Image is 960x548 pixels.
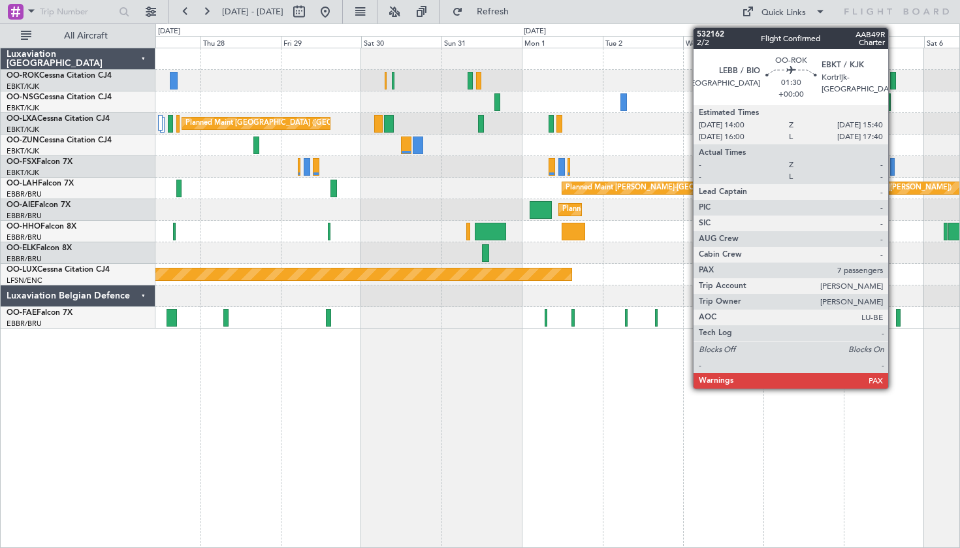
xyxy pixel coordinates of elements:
div: Tue 2 [603,36,683,48]
a: EBKT/KJK [7,103,39,113]
span: OO-ZUN [7,137,39,144]
div: Sat 30 [361,36,441,48]
a: OO-FSXFalcon 7X [7,158,72,166]
div: Sun 31 [441,36,522,48]
a: OO-ROKCessna Citation CJ4 [7,72,112,80]
button: Quick Links [735,1,832,22]
a: EBBR/BRU [7,189,42,199]
div: [DATE] [524,26,546,37]
a: OO-LXACessna Citation CJ4 [7,115,110,123]
a: OO-LUXCessna Citation CJ4 [7,266,110,274]
span: [DATE] - [DATE] [222,6,283,18]
div: Fri 5 [844,36,924,48]
span: OO-NSG [7,93,39,101]
a: OO-LAHFalcon 7X [7,180,74,187]
span: OO-ROK [7,72,39,80]
a: OO-AIEFalcon 7X [7,201,71,209]
div: Planned Maint [GEOGRAPHIC_DATA] ([GEOGRAPHIC_DATA]) [562,200,768,219]
div: Fri 29 [281,36,361,48]
span: All Aircraft [34,31,138,40]
div: Quick Links [761,7,806,20]
input: Trip Number [40,2,115,22]
span: OO-HHO [7,223,40,231]
span: OO-FAE [7,309,37,317]
div: Mon 1 [522,36,602,48]
div: Planned Maint [PERSON_NAME]-[GEOGRAPHIC_DATA][PERSON_NAME] ([GEOGRAPHIC_DATA][PERSON_NAME]) [566,178,952,198]
a: EBBR/BRU [7,211,42,221]
div: Owner Melsbroek Air Base [780,308,869,327]
a: EBKT/KJK [7,168,39,178]
a: OO-ZUNCessna Citation CJ4 [7,137,112,144]
a: EBBR/BRU [7,254,42,264]
span: OO-ELK [7,244,36,252]
a: LFSN/ENC [7,276,42,285]
div: Planned Maint [GEOGRAPHIC_DATA] ([GEOGRAPHIC_DATA] National) [185,114,422,133]
a: EBBR/BRU [7,319,42,329]
div: Thu 28 [200,36,281,48]
div: Thu 4 [763,36,844,48]
a: EBKT/KJK [7,82,39,91]
div: Wed 3 [683,36,763,48]
div: [DATE] [158,26,180,37]
a: OO-ELKFalcon 8X [7,244,72,252]
a: EBKT/KJK [7,125,39,135]
span: Refresh [466,7,520,16]
button: All Aircraft [14,25,142,46]
a: OO-HHOFalcon 8X [7,223,76,231]
a: EBBR/BRU [7,233,42,242]
a: OO-NSGCessna Citation CJ4 [7,93,112,101]
span: OO-FSX [7,158,37,166]
div: Wed 27 [120,36,200,48]
a: EBKT/KJK [7,146,39,156]
button: Refresh [446,1,524,22]
span: OO-LUX [7,266,37,274]
a: OO-FAEFalcon 7X [7,309,72,317]
span: OO-LXA [7,115,37,123]
span: OO-LAH [7,180,38,187]
span: OO-AIE [7,201,35,209]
